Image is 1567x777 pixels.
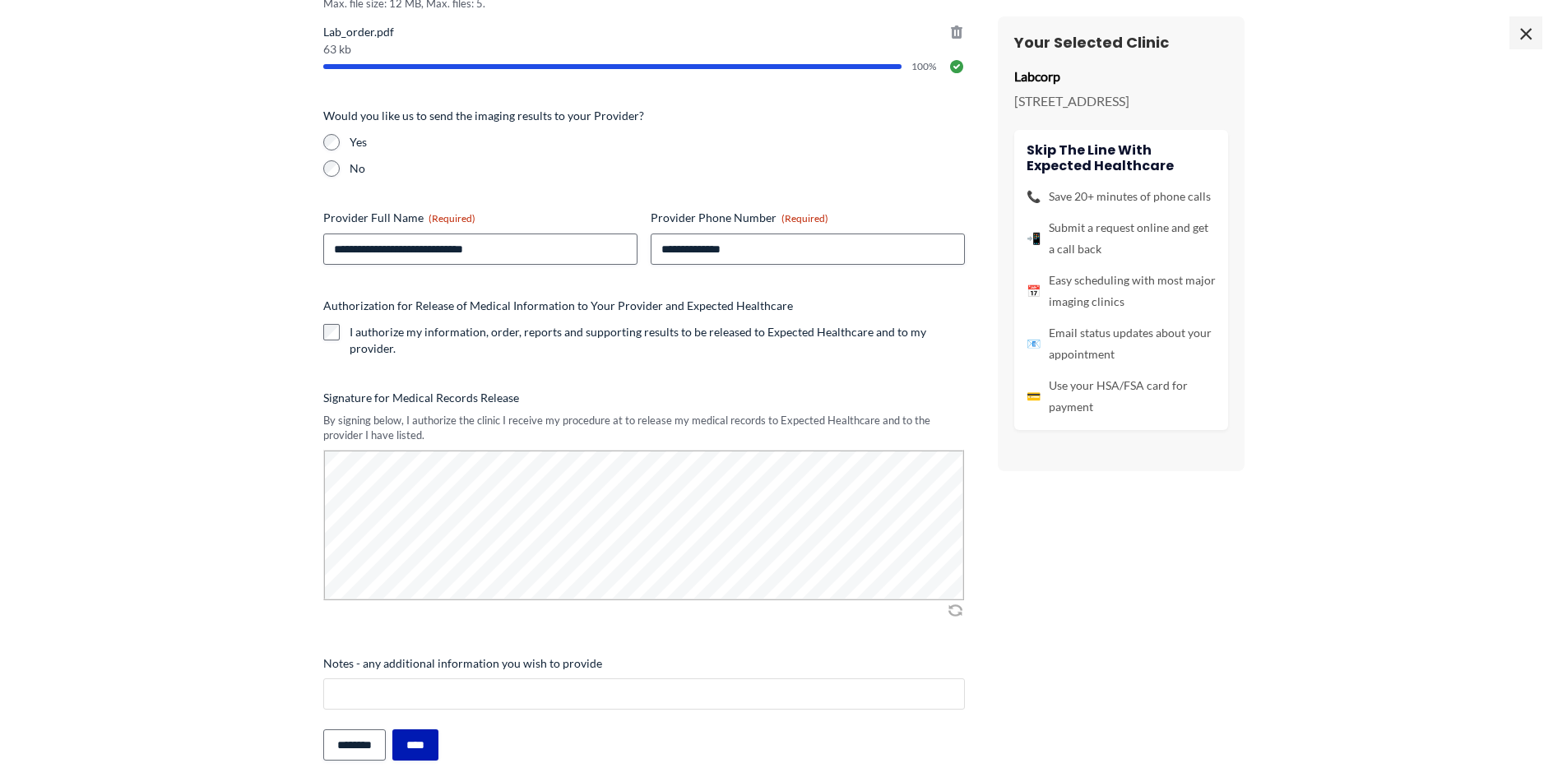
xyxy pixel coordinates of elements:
[1027,375,1216,418] li: Use your HSA/FSA card for payment
[350,324,965,357] label: I authorize my information, order, reports and supporting results to be released to Expected Heal...
[429,212,475,224] span: (Required)
[323,44,965,55] span: 63 kb
[1027,228,1041,249] span: 📲
[781,212,828,224] span: (Required)
[323,413,965,443] div: By signing below, I authorize the clinic I receive my procedure at to release my medical records ...
[1509,16,1542,49] span: ×
[1014,64,1228,89] p: Labcorp
[323,24,965,40] span: Lab_order.pdf
[350,160,965,177] label: No
[323,298,793,314] legend: Authorization for Release of Medical Information to Your Provider and Expected Healthcare
[323,210,637,226] label: Provider Full Name
[1027,322,1216,365] li: Email status updates about your appointment
[1027,386,1041,407] span: 💳
[323,390,965,406] label: Signature for Medical Records Release
[1027,217,1216,260] li: Submit a request online and get a call back
[945,602,965,618] img: Clear Signature
[350,134,965,150] label: Yes
[911,62,939,72] span: 100%
[1027,280,1041,302] span: 📅
[651,210,965,226] label: Provider Phone Number
[1027,186,1216,207] li: Save 20+ minutes of phone calls
[1014,89,1228,113] p: [STREET_ADDRESS]
[323,108,644,124] legend: Would you like us to send the imaging results to your Provider?
[1027,186,1041,207] span: 📞
[1027,142,1216,173] h4: Skip the line with Expected Healthcare
[1014,33,1228,52] h3: Your Selected Clinic
[1027,270,1216,312] li: Easy scheduling with most major imaging clinics
[1027,333,1041,354] span: 📧
[323,655,965,672] label: Notes - any additional information you wish to provide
